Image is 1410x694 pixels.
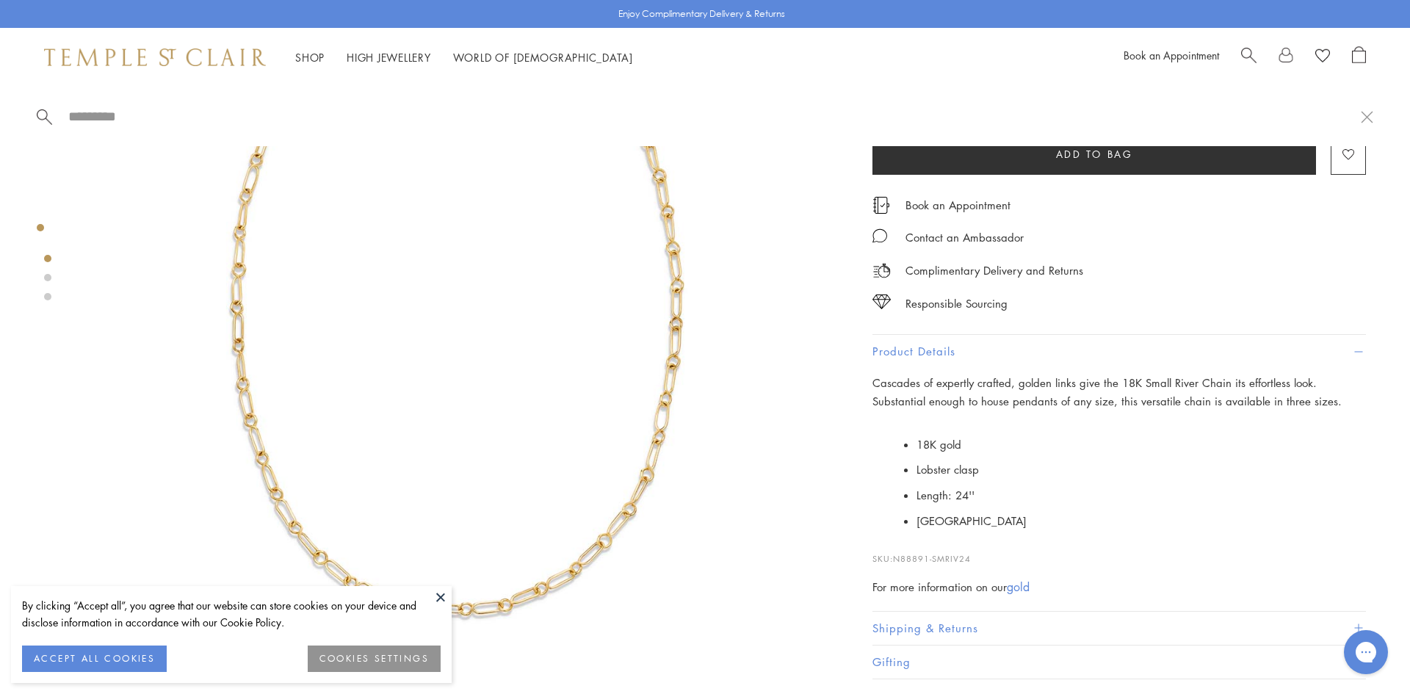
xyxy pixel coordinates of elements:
[872,294,891,309] img: icon_sourcing.svg
[1007,579,1030,596] a: gold
[905,198,1010,214] a: Book an Appointment
[347,50,431,65] a: High JewelleryHigh Jewellery
[1352,46,1366,68] a: Open Shopping Bag
[618,7,785,21] p: Enjoy Complimentary Delivery & Returns
[1056,147,1133,163] span: Add to bag
[453,50,633,65] a: World of [DEMOGRAPHIC_DATA]World of [DEMOGRAPHIC_DATA]
[872,197,890,214] img: icon_appointment.svg
[872,579,1366,597] div: For more information on our
[905,294,1008,313] div: Responsible Sourcing
[916,432,1366,458] li: 18K gold
[872,134,1316,175] button: Add to bag
[916,508,1366,534] li: [GEOGRAPHIC_DATA]
[22,646,167,672] button: ACCEPT ALL COOKIES
[872,538,1366,565] p: SKU:
[872,228,887,243] img: MessageIcon-01_2.svg
[44,48,266,66] img: Temple St. Clair
[872,375,1366,411] p: Cascades of expertly crafted, golden links give the 18K Small River Chain its effortless look. Su...
[872,261,891,280] img: icon_delivery.svg
[905,228,1024,247] div: Contact an Ambassador
[295,50,325,65] a: ShopShop
[916,483,1366,509] li: Length: 24''
[893,553,971,564] span: N88891-SMRIV24
[1337,625,1395,679] iframe: Gorgias live chat messenger
[872,612,1366,646] button: Shipping & Returns
[37,220,44,243] div: Product gallery navigation
[872,336,1366,369] button: Product Details
[1124,48,1219,62] a: Book an Appointment
[872,646,1366,679] button: Gifting
[916,458,1366,483] li: Lobster clasp
[308,646,441,672] button: COOKIES SETTINGS
[295,48,633,67] nav: Main navigation
[1241,46,1257,68] a: Search
[905,261,1083,280] p: Complimentary Delivery and Returns
[22,597,441,631] div: By clicking “Accept all”, you agree that our website can store cookies on your device and disclos...
[1315,46,1330,68] a: View Wishlist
